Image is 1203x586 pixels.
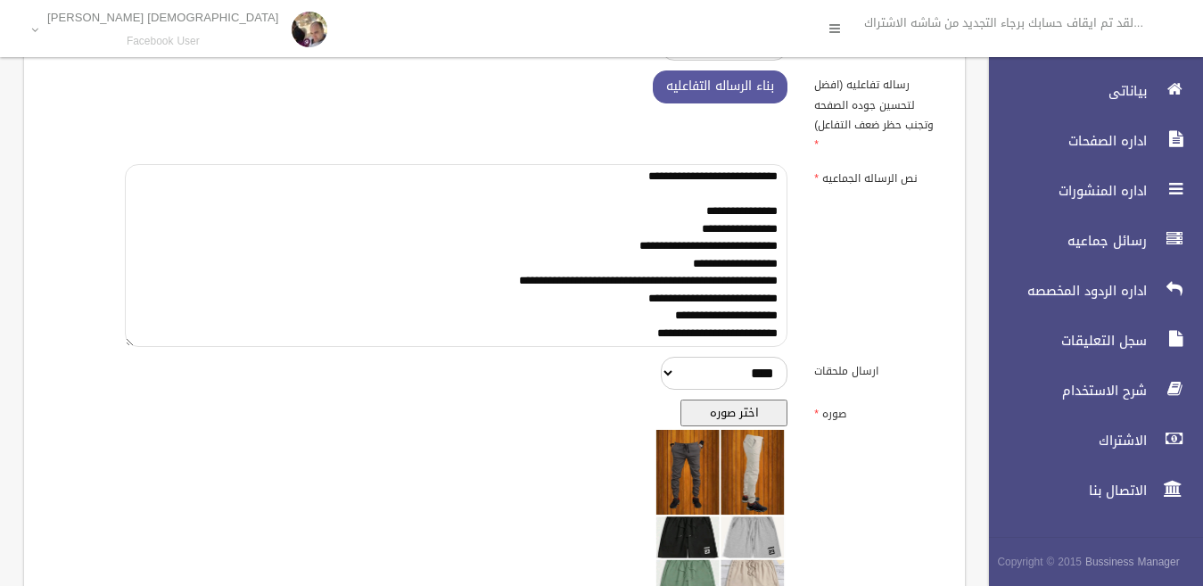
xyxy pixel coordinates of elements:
[801,357,954,382] label: ارسال ملحقات
[801,164,954,189] label: نص الرساله الجماعيه
[801,400,954,425] label: صوره
[974,82,1152,100] span: بياناتى
[801,70,954,154] label: رساله تفاعليه (افضل لتحسين جوده الصفحه وتجنب حظر ضعف التفاعل)
[974,332,1152,350] span: سجل التعليقات
[974,471,1203,510] a: الاتصال بنا
[974,421,1203,460] a: الاشتراك
[974,171,1203,210] a: اداره المنشورات
[974,71,1203,111] a: بياناتى
[974,182,1152,200] span: اداره المنشورات
[974,132,1152,150] span: اداره الصفحات
[974,282,1152,300] span: اداره الردود المخصصه
[47,11,279,24] p: [DEMOGRAPHIC_DATA] [PERSON_NAME]
[974,271,1203,310] a: اداره الردود المخصصه
[47,35,279,48] small: Facebook User
[974,371,1203,410] a: شرح الاستخدام
[974,321,1203,360] a: سجل التعليقات
[974,382,1152,400] span: شرح الاستخدام
[1085,552,1180,572] strong: Bussiness Manager
[680,400,787,426] button: اختر صوره
[974,482,1152,499] span: الاتصال بنا
[974,221,1203,260] a: رسائل جماعيه
[974,432,1152,450] span: الاشتراك
[997,552,1082,572] span: Copyright © 2015
[653,70,787,103] button: بناء الرساله التفاعليه
[974,121,1203,161] a: اداره الصفحات
[974,232,1152,250] span: رسائل جماعيه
